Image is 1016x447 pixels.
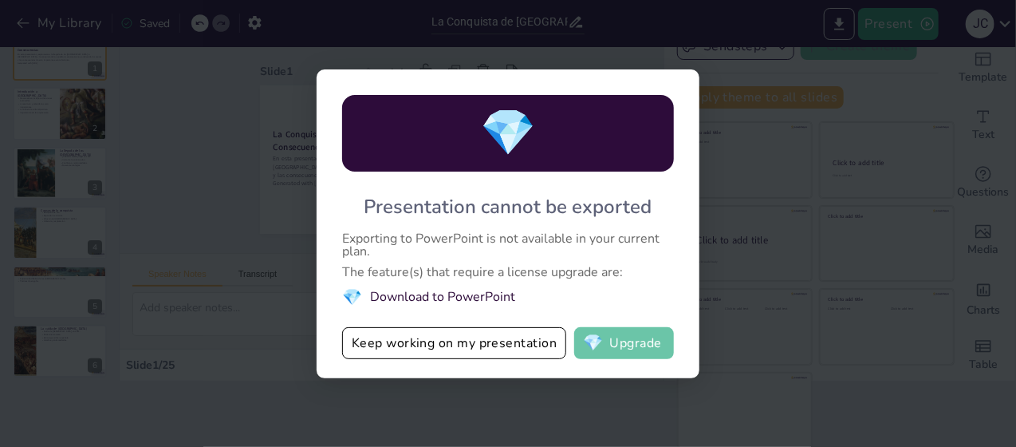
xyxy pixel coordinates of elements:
[583,335,603,351] span: diamond
[342,287,362,308] span: diamond
[342,287,674,308] li: Download to PowerPoint
[342,327,566,359] button: Keep working on my presentation
[342,266,674,279] div: The feature(s) that require a license upgrade are:
[574,327,674,359] button: diamondUpgrade
[342,232,674,258] div: Exporting to PowerPoint is not available in your current plan.
[364,194,652,220] div: Presentation cannot be exported
[480,102,536,164] span: diamond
